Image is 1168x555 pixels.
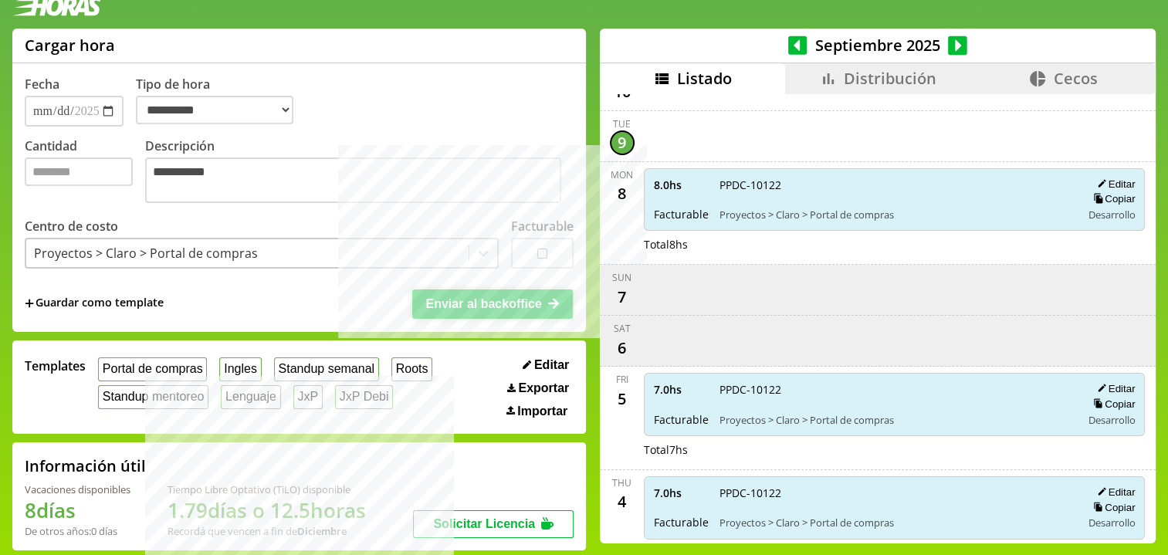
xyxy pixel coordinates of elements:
div: scrollable content [600,94,1156,541]
button: Copiar [1088,192,1135,205]
label: Fecha [25,76,59,93]
span: 7.0 hs [654,486,709,500]
button: Standup mentoreo [98,385,208,409]
div: Thu [612,476,631,489]
button: JxP [293,385,323,409]
h1: Cargar hora [25,35,115,56]
span: Importar [517,404,567,418]
button: Standup semanal [274,357,379,381]
span: Proyectos > Claro > Portal de compras [719,413,1071,427]
span: Editar [534,358,569,372]
div: 4 [610,489,635,514]
span: Facturable [654,515,709,530]
div: Tiempo Libre Optativo (TiLO) disponible [168,482,366,496]
span: PPDC-10122 [719,382,1071,397]
h2: Información útil [25,455,146,476]
label: Tipo de hora [136,76,306,127]
span: Listado [677,68,732,89]
span: PPDC-10122 [719,486,1071,500]
span: 7.0 hs [654,382,709,397]
button: Copiar [1088,501,1135,514]
span: Septiembre 2025 [807,35,948,56]
button: Portal de compras [98,357,207,381]
span: Templates [25,357,86,374]
span: 8.0 hs [654,178,709,192]
button: Enviar al backoffice [412,289,573,319]
div: Tue [613,117,631,130]
div: 9 [610,130,635,155]
label: Descripción [145,137,574,207]
span: Desarrollo [1088,208,1135,222]
div: Total 7 hs [644,442,1146,457]
button: Editar [1092,178,1135,191]
input: Cantidad [25,157,133,186]
span: Exportar [518,381,569,395]
div: 6 [610,335,635,360]
div: Vacaciones disponibles [25,482,130,496]
div: Sun [612,271,631,284]
button: Roots [391,357,432,381]
span: +Guardar como template [25,295,164,312]
button: JxP Debi [335,385,393,409]
span: Distribución [844,68,936,89]
div: Sat [614,322,631,335]
div: 7 [610,284,635,309]
div: Mon [611,168,633,181]
span: Solicitar Licencia [433,517,535,530]
span: + [25,295,34,312]
h1: 1.79 días o 12.5 horas [168,496,366,524]
select: Tipo de hora [136,96,293,124]
span: Cecos [1053,68,1097,89]
div: Total 8 hs [644,237,1146,252]
button: Exportar [503,381,574,396]
b: Diciembre [297,524,347,538]
button: Lenguaje [221,385,280,409]
span: Facturable [654,207,709,222]
div: De otros años: 0 días [25,524,130,538]
button: Copiar [1088,398,1135,411]
span: PPDC-10122 [719,178,1071,192]
button: Editar [1092,382,1135,395]
button: Editar [518,357,574,373]
div: 8 [610,181,635,206]
label: Facturable [511,218,574,235]
span: Desarrollo [1088,413,1135,427]
button: Solicitar Licencia [413,510,574,538]
div: Fri [616,373,628,386]
label: Cantidad [25,137,145,207]
span: Facturable [654,412,709,427]
textarea: Descripción [145,157,561,203]
div: 5 [610,386,635,411]
button: Editar [1092,486,1135,499]
div: Recordá que vencen a fin de [168,524,366,538]
span: Proyectos > Claro > Portal de compras [719,516,1071,530]
span: Desarrollo [1088,516,1135,530]
h1: 8 días [25,496,130,524]
button: Ingles [219,357,261,381]
label: Centro de costo [25,218,118,235]
span: Enviar al backoffice [425,297,541,310]
span: Proyectos > Claro > Portal de compras [719,208,1071,222]
div: Proyectos > Claro > Portal de compras [34,245,258,262]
